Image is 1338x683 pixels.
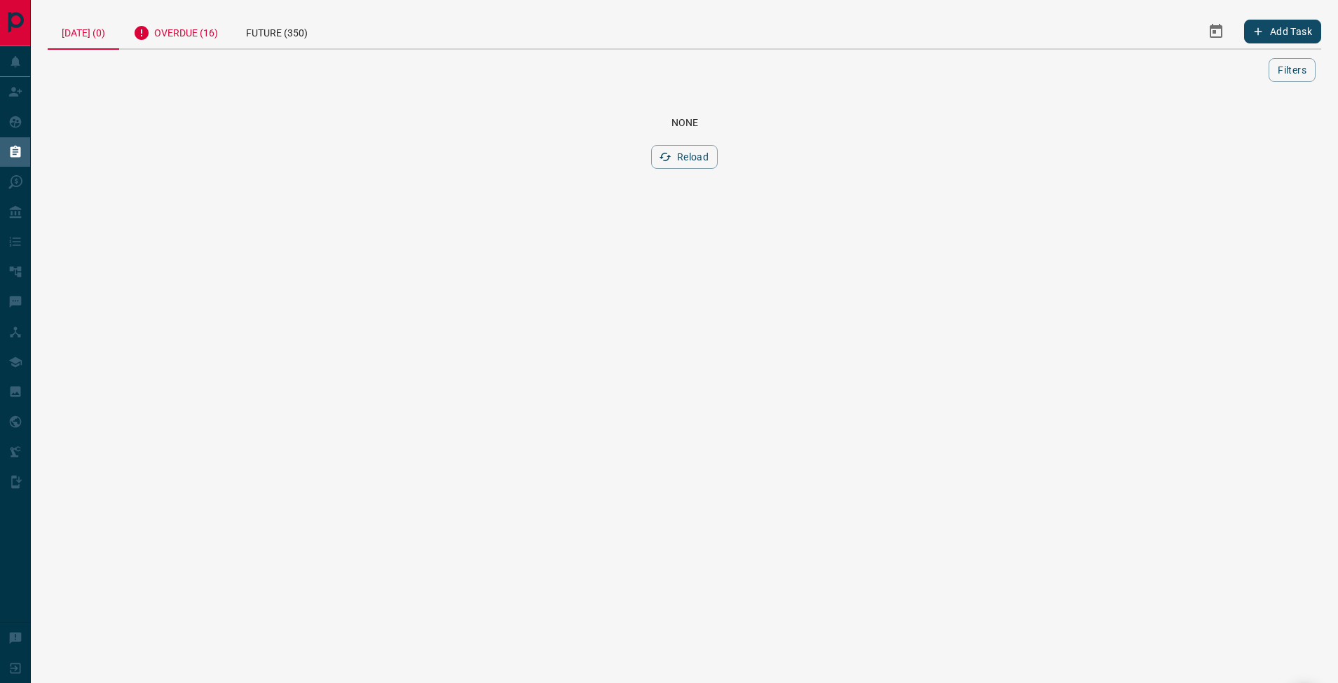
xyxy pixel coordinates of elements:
button: Add Task [1244,20,1321,43]
button: Filters [1269,58,1316,82]
button: Reload [651,145,718,169]
div: None [64,117,1304,128]
button: Select Date Range [1199,15,1233,48]
div: Future (350) [232,14,322,48]
div: [DATE] (0) [48,14,119,50]
div: Overdue (16) [119,14,232,48]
